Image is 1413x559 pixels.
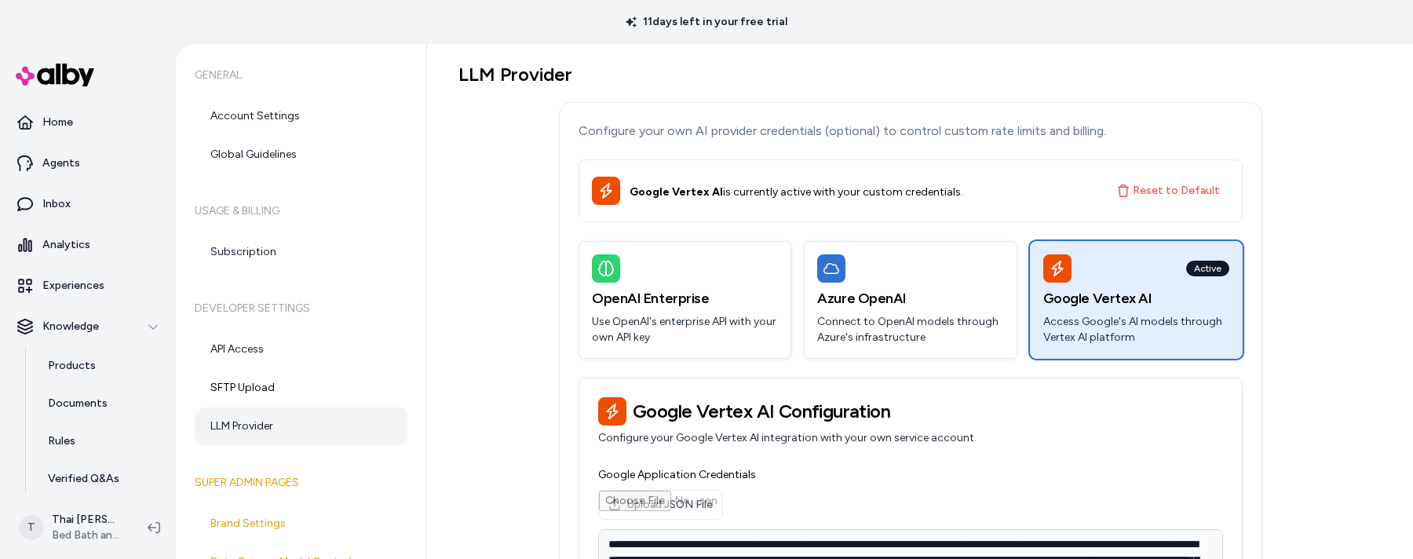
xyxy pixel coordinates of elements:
[195,331,407,368] a: API Access
[48,471,119,487] p: Verified Q&As
[32,460,170,498] a: Verified Q&As
[32,347,170,385] a: Products
[598,397,1223,426] h3: Google Vertex AI Configuration
[195,461,407,505] h6: Super Admin Pages
[592,314,778,345] p: Use OpenAI's enterprise API with your own API key
[48,433,75,449] p: Rules
[630,185,723,199] strong: Google Vertex AI
[817,314,1003,345] p: Connect to OpenAI models through Azure's infrastructure
[32,385,170,422] a: Documents
[1043,314,1229,345] p: Access Google's AI models through Vertex AI platform
[19,515,44,540] span: T
[195,136,407,174] a: Global Guidelines
[48,358,96,374] p: Products
[52,528,122,543] span: Bed Bath and Beyond
[48,396,108,411] p: Documents
[592,287,778,309] h3: OpenAI Enterprise
[195,287,407,331] h6: Developer Settings
[599,491,722,519] input: Upload JSON File
[817,287,1003,309] h3: Azure OpenAI
[579,122,1243,141] p: Configure your own AI provider credentials (optional) to control custom rate limits and billing.
[42,115,73,130] p: Home
[195,189,407,233] h6: Usage & Billing
[598,468,756,481] label: Google Application Credentials
[616,14,797,30] p: 11 days left in your free trial
[42,155,80,171] p: Agents
[6,267,170,305] a: Experiences
[195,233,407,271] a: Subscription
[42,319,99,334] p: Knowledge
[6,226,170,264] a: Analytics
[1043,287,1229,309] h3: Google Vertex AI
[6,185,170,223] a: Inbox
[32,422,170,460] a: Rules
[195,369,407,407] a: SFTP Upload
[598,430,1223,446] p: Configure your Google Vertex AI integration with your own service account.
[458,63,1363,86] h1: LLM Provider
[195,407,407,445] a: LLM Provider
[42,278,104,294] p: Experiences
[598,490,723,520] label: Upload JSON File
[195,53,407,97] h6: General
[6,104,170,141] a: Home
[42,237,90,253] p: Analytics
[1108,177,1229,205] button: Reset to Default
[1186,261,1229,276] div: Active
[42,196,71,212] p: Inbox
[52,512,122,528] p: Thai [PERSON_NAME]
[195,97,407,135] a: Account Settings
[195,505,407,543] a: Brand Settings
[16,64,94,86] img: alby Logo
[6,144,170,182] a: Agents
[630,185,1098,200] div: is currently active with your custom credentials.
[9,502,135,553] button: TThai [PERSON_NAME]Bed Bath and Beyond
[6,308,170,345] button: Knowledge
